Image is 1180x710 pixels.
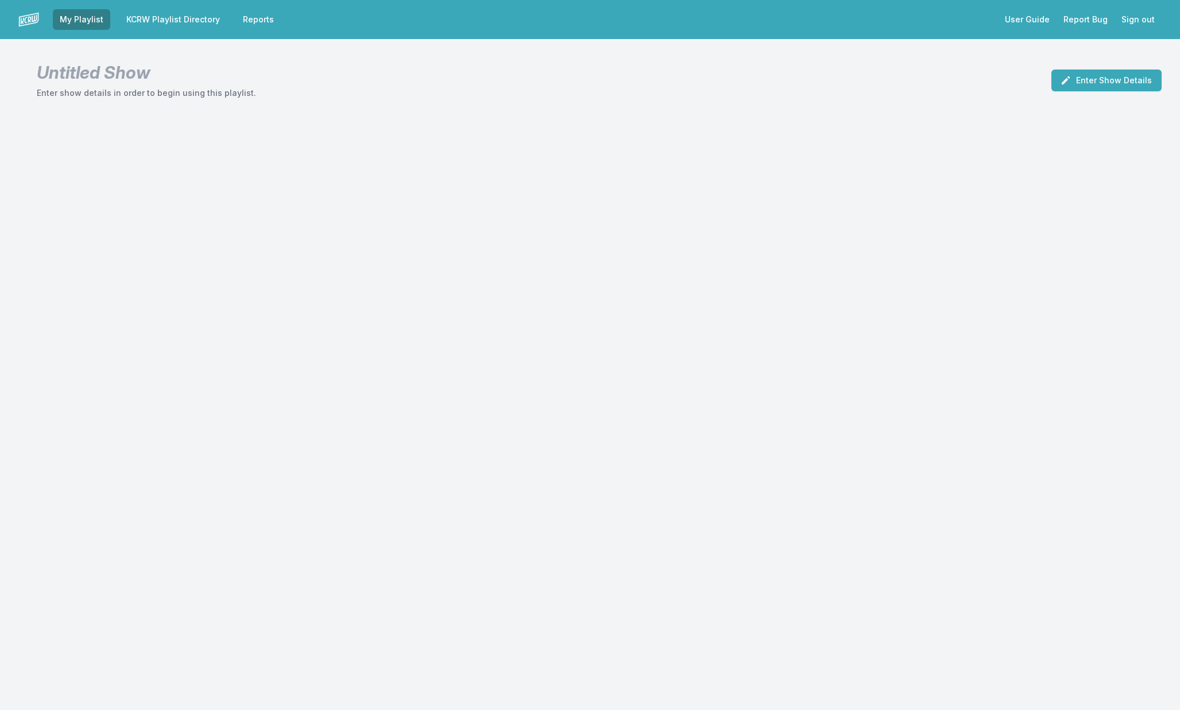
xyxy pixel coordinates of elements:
img: logo-white-87cec1fa9cbef997252546196dc51331.png [18,9,39,30]
p: Enter show details in order to begin using this playlist. [37,87,256,99]
h1: Untitled Show [37,62,256,83]
a: KCRW Playlist Directory [119,9,227,30]
a: Reports [236,9,281,30]
a: User Guide [998,9,1057,30]
a: My Playlist [53,9,110,30]
a: Report Bug [1057,9,1115,30]
button: Sign out [1115,9,1162,30]
button: Enter Show Details [1051,70,1162,91]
